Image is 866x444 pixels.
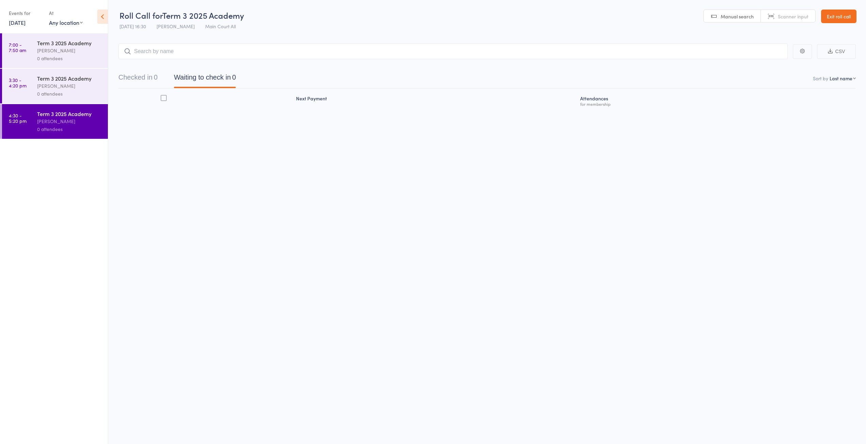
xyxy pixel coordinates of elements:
time: 4:30 - 5:20 pm [9,113,27,124]
span: Manual search [721,13,754,20]
button: Checked in0 [118,70,158,88]
div: [PERSON_NAME] [37,47,102,54]
span: Main Court All [205,23,236,30]
span: Roll Call for [119,10,162,21]
button: CSV [817,44,856,59]
div: 0 attendees [37,90,102,98]
time: 3:30 - 4:20 pm [9,77,27,88]
a: 4:30 -5:20 pmTerm 3 2025 Academy[PERSON_NAME]0 attendees [2,104,108,139]
div: 0 [154,73,158,81]
time: 7:00 - 7:50 am [9,42,26,53]
div: Term 3 2025 Academy [37,39,102,47]
div: Atten­dances [577,92,856,110]
span: Scanner input [778,13,808,20]
button: Waiting to check in0 [174,70,236,88]
a: [DATE] [9,19,26,26]
a: 7:00 -7:50 amTerm 3 2025 Academy[PERSON_NAME]0 attendees [2,33,108,68]
a: Exit roll call [821,10,856,23]
div: [PERSON_NAME] [37,117,102,125]
div: Term 3 2025 Academy [37,110,102,117]
div: Next Payment [293,92,577,110]
div: 0 [232,73,236,81]
div: Term 3 2025 Academy [37,75,102,82]
div: Any location [49,19,83,26]
div: Events for [9,7,42,19]
label: Sort by [813,75,828,82]
div: At [49,7,83,19]
div: 0 attendees [37,54,102,62]
div: 0 attendees [37,125,102,133]
div: [PERSON_NAME] [37,82,102,90]
span: Term 3 2025 Academy [162,10,244,21]
span: [DATE] 16:30 [119,23,146,30]
input: Search by name [118,44,788,59]
span: [PERSON_NAME] [157,23,195,30]
div: for membership [580,102,853,106]
a: 3:30 -4:20 pmTerm 3 2025 Academy[PERSON_NAME]0 attendees [2,69,108,103]
div: Last name [830,75,852,82]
